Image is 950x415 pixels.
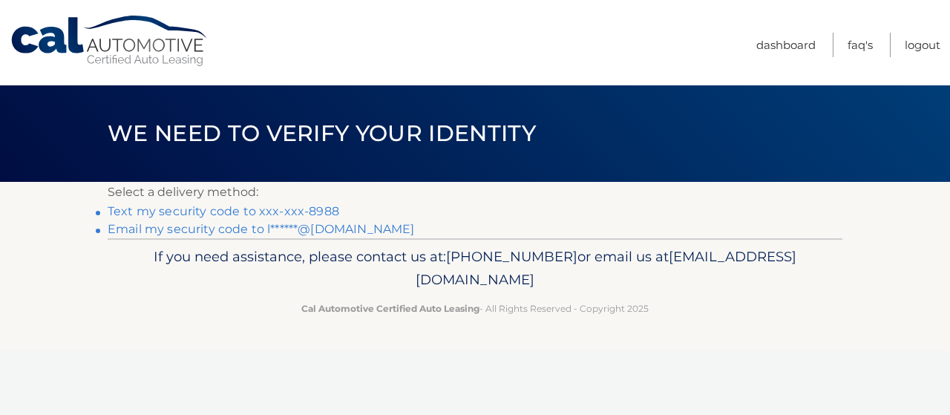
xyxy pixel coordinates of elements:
[10,15,210,68] a: Cal Automotive
[446,248,577,265] span: [PHONE_NUMBER]
[905,33,940,57] a: Logout
[117,245,833,293] p: If you need assistance, please contact us at: or email us at
[108,204,339,218] a: Text my security code to xxx-xxx-8988
[117,301,833,316] p: - All Rights Reserved - Copyright 2025
[301,303,479,314] strong: Cal Automotive Certified Auto Leasing
[756,33,816,57] a: Dashboard
[848,33,873,57] a: FAQ's
[108,222,415,236] a: Email my security code to l******@[DOMAIN_NAME]
[108,182,842,203] p: Select a delivery method:
[108,120,536,147] span: We need to verify your identity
